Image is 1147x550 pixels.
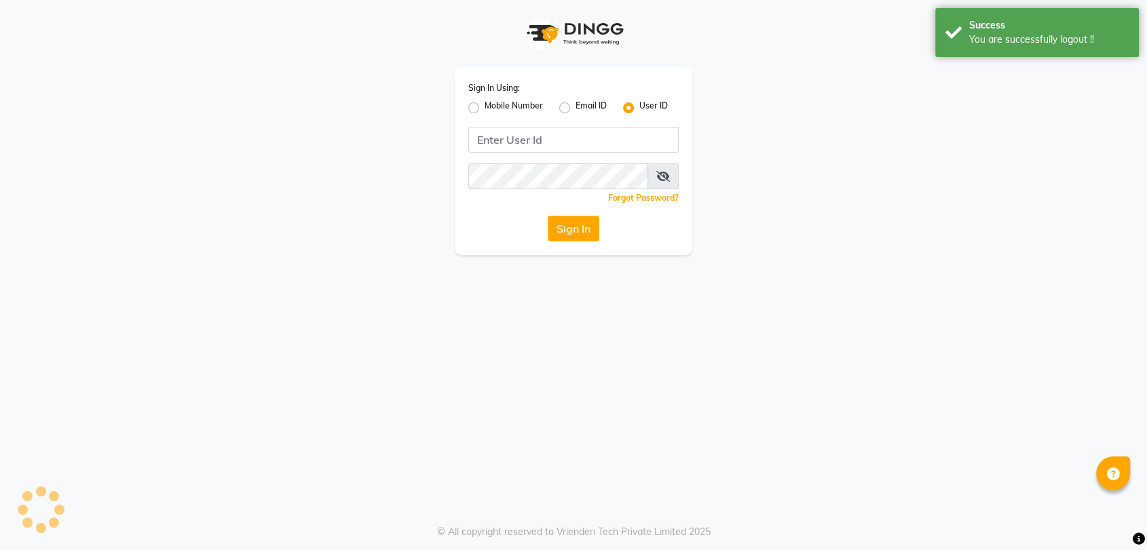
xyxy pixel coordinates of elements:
a: Forgot Password? [608,193,679,203]
img: logo1.svg [519,14,628,54]
label: Sign In Using: [468,82,520,94]
label: User ID [639,100,668,116]
input: Username [468,127,679,153]
div: Success [969,18,1129,33]
div: You are successfully logout !! [969,33,1129,47]
button: Sign In [548,216,599,241]
label: Email ID [576,100,607,116]
label: Mobile Number [485,100,543,116]
input: Username [468,163,648,189]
